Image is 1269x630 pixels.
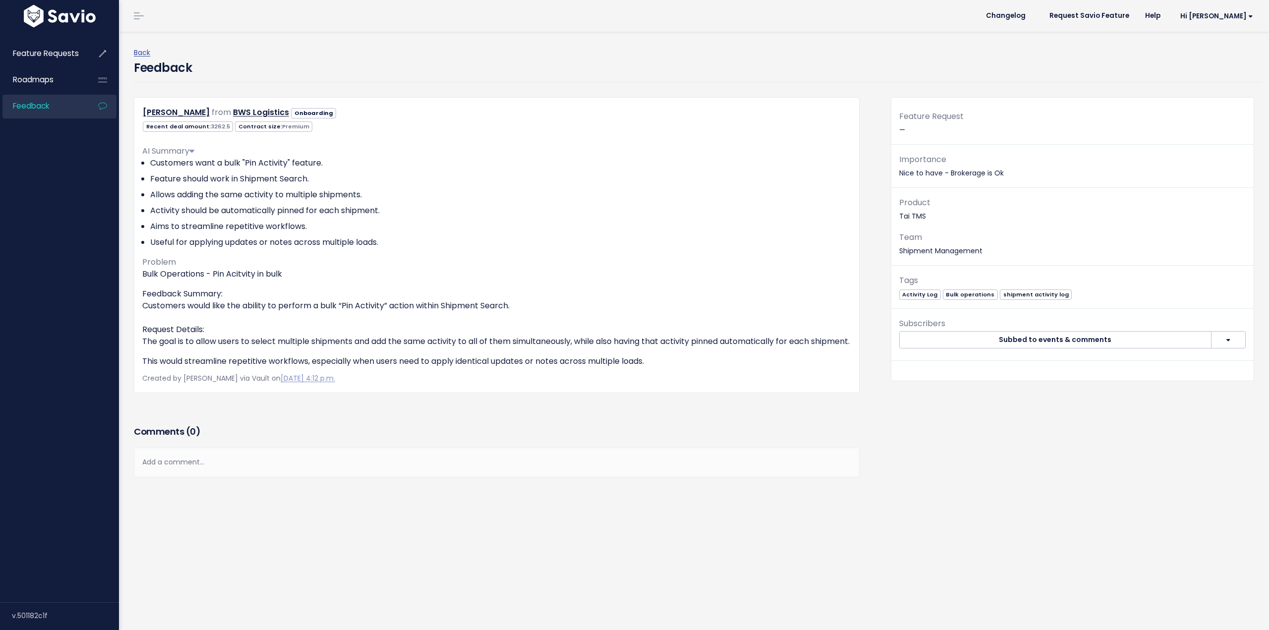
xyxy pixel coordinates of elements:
div: — [891,110,1254,145]
p: Feedback Summary: Customers would like the ability to perform a bulk “Pin Activity” action within... [142,288,851,347]
li: Useful for applying updates or notes across multiple loads. [150,236,851,248]
span: Feature Requests [13,48,79,58]
strong: Onboarding [294,109,333,117]
span: Premium [282,122,309,130]
span: Subscribers [899,318,945,329]
span: Roadmaps [13,74,54,85]
div: Add a comment... [134,448,860,477]
a: [DATE] 4:12 p.m. [281,373,335,383]
span: Changelog [986,12,1026,19]
h4: Feedback [134,59,192,77]
p: Shipment Management [899,230,1246,257]
a: [PERSON_NAME] [143,107,210,118]
p: Bulk Operations - Pin Acitvity in bulk [142,268,851,280]
a: Bulk operations [943,289,998,299]
span: Contract size: [235,121,312,132]
span: Feedback [13,101,49,111]
span: Team [899,231,922,243]
span: AI Summary [142,145,194,157]
a: Roadmaps [2,68,82,91]
a: Feedback [2,95,82,117]
p: Nice to have - Brokerage is Ok [899,153,1246,179]
span: Importance [899,154,946,165]
li: Feature should work in Shipment Search. [150,173,851,185]
span: Created by [PERSON_NAME] via Vault on [142,373,335,383]
a: Help [1137,8,1168,23]
a: Feature Requests [2,42,82,65]
a: shipment activity log [1000,289,1072,299]
span: Bulk operations [943,289,998,300]
li: Aims to streamline repetitive workflows. [150,221,851,232]
span: shipment activity log [1000,289,1072,300]
li: Activity should be automatically pinned for each shipment. [150,205,851,217]
h3: Comments ( ) [134,425,860,439]
button: Subbed to events & comments [899,331,1211,349]
span: Problem [142,256,176,268]
span: Activity Log [899,289,941,300]
p: This would streamline repetitive workflows, especially when users need to apply identical updates... [142,355,851,367]
span: 0 [190,425,196,438]
li: Customers want a bulk "Pin Activity" feature. [150,157,851,169]
span: Feature Request [899,111,964,122]
li: Allows adding the same activity to multiple shipments. [150,189,851,201]
p: Tai TMS [899,196,1246,223]
span: Tags [899,275,918,286]
img: logo-white.9d6f32f41409.svg [21,5,98,27]
a: Back [134,48,150,57]
span: Recent deal amount: [143,121,233,132]
a: Activity Log [899,289,941,299]
a: Request Savio Feature [1041,8,1137,23]
span: Product [899,197,930,208]
span: Hi [PERSON_NAME] [1180,12,1253,20]
span: 3262.5 [211,122,230,130]
a: Hi [PERSON_NAME] [1168,8,1261,24]
span: from [212,107,231,118]
a: BWS Logistics [233,107,289,118]
div: v.501182c1f [12,603,119,629]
